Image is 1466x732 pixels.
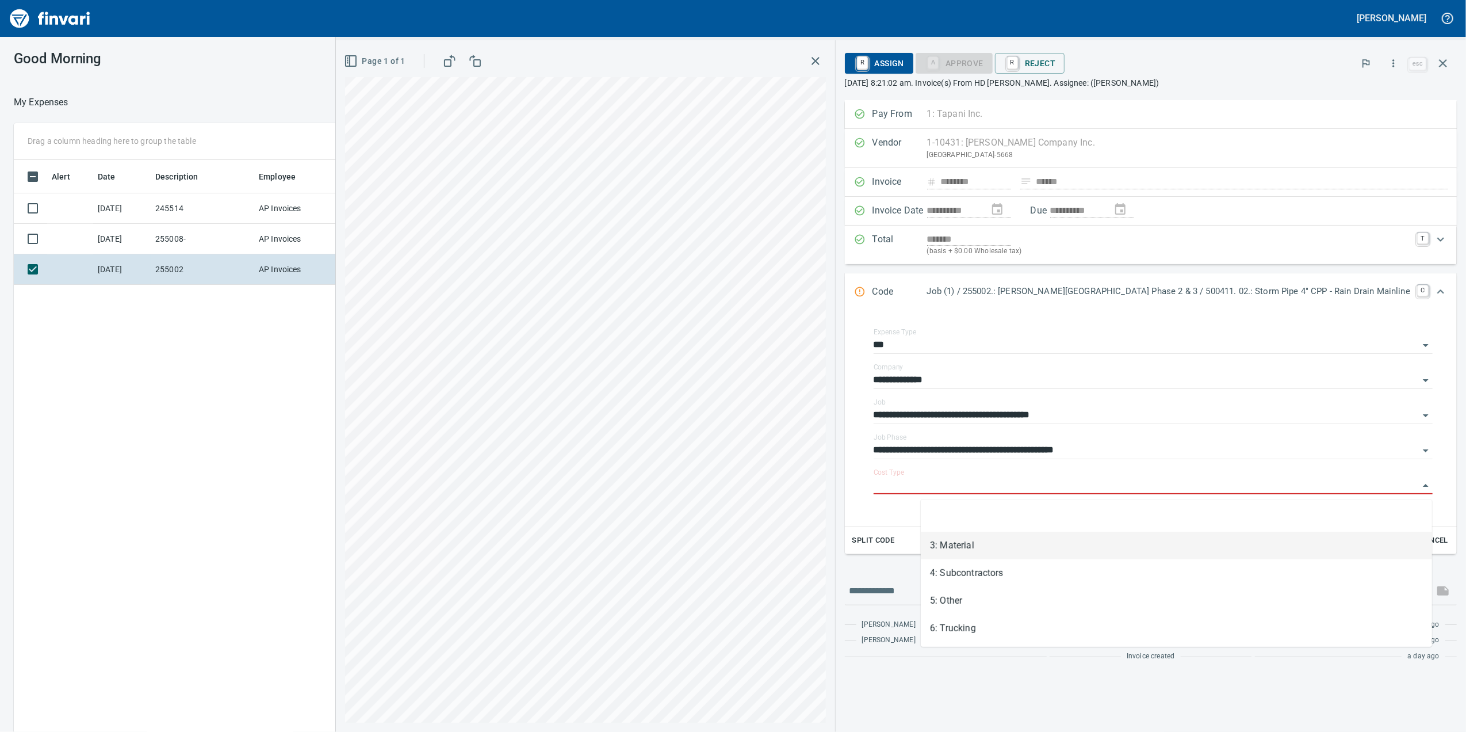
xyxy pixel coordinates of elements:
td: 255002 [151,254,254,285]
span: Split Code [852,534,895,547]
p: Code [872,285,927,300]
button: Page 1 of 1 [342,51,410,72]
span: Reject [1004,54,1055,73]
button: More [1381,51,1406,76]
span: Page 1 of 1 [346,54,405,68]
button: Split Code [849,532,898,550]
a: C [1417,285,1429,296]
p: [DATE] 8:21:02 am. Invoice(s) From HD [PERSON_NAME]. Assignee: ([PERSON_NAME]) [845,77,1457,89]
h5: [PERSON_NAME] [1357,12,1426,24]
span: [PERSON_NAME] [862,635,916,646]
td: 255008- [151,224,254,254]
li: 6: Trucking [921,615,1432,642]
a: T [1417,232,1429,244]
li: 4: Subcontractors [921,559,1432,587]
a: esc [1409,58,1426,70]
p: Job (1) / 255002.: [PERSON_NAME][GEOGRAPHIC_DATA] Phase 2 & 3 / 500411. 02.: Storm Pipe 4" CPP - ... [927,285,1410,298]
span: Alert [52,170,85,184]
button: Open [1418,443,1434,459]
td: AP Invoices [254,254,340,285]
span: Invoice created [1127,651,1175,662]
button: Cancel [1415,532,1452,550]
button: RReject [995,53,1065,74]
span: Date [98,170,116,184]
td: 245514 [151,193,254,224]
button: Open [1418,407,1434,424]
p: (basis + $0.00 Wholesale tax) [927,246,1410,257]
span: Assign [854,54,904,73]
button: RAssign [845,53,913,74]
td: AP Invoices [254,224,340,254]
li: 3: Material [921,532,1432,559]
img: Finvari [7,5,93,32]
label: Company [874,364,904,371]
span: Description [155,170,213,184]
label: Cost Type [874,469,905,476]
h3: Good Morning [14,51,379,67]
label: Job Phase [874,434,906,441]
button: Flag [1353,51,1379,76]
td: [DATE] [93,193,151,224]
label: Job [874,399,886,406]
button: Close [1418,478,1434,494]
div: Expand [845,311,1457,554]
a: R [857,56,868,69]
span: [PERSON_NAME] [862,619,916,631]
span: Close invoice [1406,49,1457,77]
div: Cost Type required [916,58,993,67]
td: [DATE] [93,254,151,285]
label: Expense Type [874,329,916,335]
span: Employee [259,170,311,184]
td: AP Invoices [254,193,340,224]
button: Open [1418,337,1434,353]
td: [DATE] [93,224,151,254]
button: [PERSON_NAME] [1354,9,1429,27]
p: Total [872,232,927,257]
li: 5: Other [921,587,1432,615]
nav: breadcrumb [14,96,68,109]
span: Cancel [1418,534,1449,547]
span: Alert [52,170,70,184]
div: Expand [845,226,1457,264]
span: Date [98,170,131,184]
span: This records your message into the invoice and notifies anyone mentioned [1429,577,1457,605]
span: Employee [259,170,296,184]
button: Open [1418,372,1434,388]
p: Drag a column heading here to group the table [28,135,196,147]
span: Description [155,170,198,184]
span: a day ago [1407,651,1440,662]
a: R [1007,56,1018,69]
div: Expand [845,273,1457,311]
p: My Expenses [14,96,68,109]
